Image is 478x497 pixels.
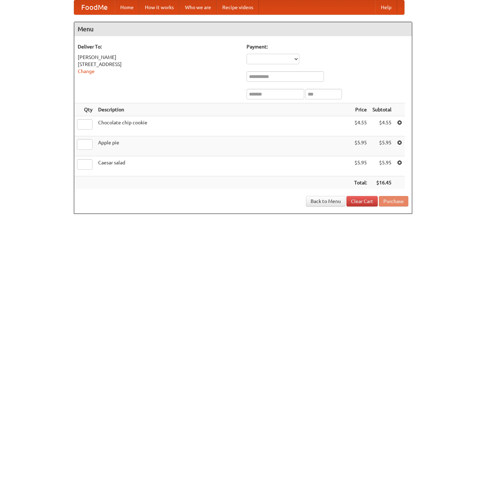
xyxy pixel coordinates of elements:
[247,43,408,50] h5: Payment:
[379,196,408,207] button: Purchase
[78,68,95,74] a: Change
[217,0,259,14] a: Recipe videos
[95,103,351,116] th: Description
[351,156,370,176] td: $5.95
[306,196,345,207] a: Back to Menu
[95,116,351,136] td: Chocolate chip cookie
[139,0,179,14] a: How it works
[95,156,351,176] td: Caesar salad
[74,103,95,116] th: Qty
[375,0,397,14] a: Help
[74,0,115,14] a: FoodMe
[351,136,370,156] td: $5.95
[370,136,394,156] td: $5.95
[370,103,394,116] th: Subtotal
[351,176,370,189] th: Total:
[78,61,240,68] div: [STREET_ADDRESS]
[115,0,139,14] a: Home
[351,103,370,116] th: Price
[370,116,394,136] td: $4.55
[370,156,394,176] td: $5.95
[351,116,370,136] td: $4.55
[179,0,217,14] a: Who we are
[95,136,351,156] td: Apple pie
[74,22,412,36] h4: Menu
[346,196,378,207] a: Clear Cart
[78,54,240,61] div: [PERSON_NAME]
[370,176,394,189] th: $16.45
[78,43,240,50] h5: Deliver To:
